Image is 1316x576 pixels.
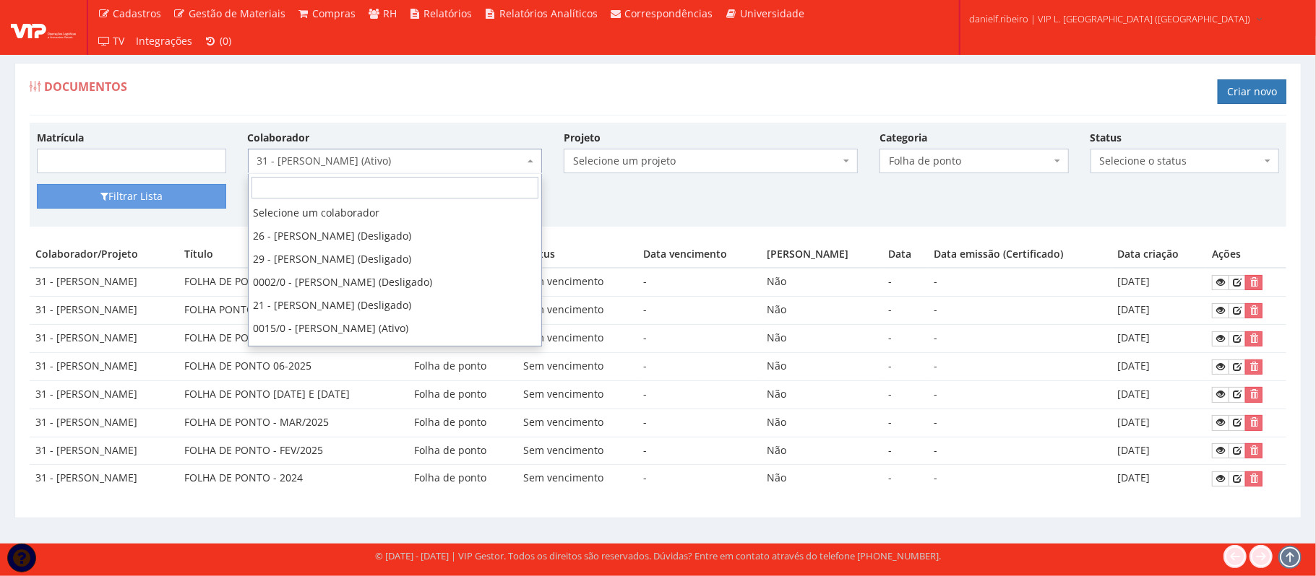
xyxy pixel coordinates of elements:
[37,184,226,209] button: Filtrar Lista
[880,149,1069,173] span: Folha de ponto
[249,224,541,248] li: 26 - [PERSON_NAME] (Desligado)
[199,27,238,55] a: (0)
[928,268,1111,296] td: -
[637,465,762,492] td: -
[637,380,762,409] td: -
[928,409,1111,437] td: -
[1100,154,1262,168] span: Selecione o status
[518,465,637,492] td: Sem vencimento
[179,268,409,296] td: FOLHA DE PONTO - SET/2025
[37,131,84,145] label: Matrícula
[30,437,179,465] td: 31 - [PERSON_NAME]
[928,241,1111,268] th: Data emissão (Certificado)
[573,154,840,168] span: Selecione um projeto
[928,325,1111,353] td: -
[637,352,762,380] td: -
[518,325,637,353] td: Sem vencimento
[249,271,541,294] li: 0002/0 - [PERSON_NAME] (Desligado)
[249,340,541,363] li: 20 - [PERSON_NAME] DA HORA (Desligado)
[249,317,541,340] li: 0015/0 - [PERSON_NAME] (Ativo)
[762,297,883,325] td: Não
[518,297,637,325] td: Sem vencimento
[883,241,928,268] th: Data
[409,437,518,465] td: Folha de ponto
[1111,437,1206,465] td: [DATE]
[44,79,127,95] span: Documentos
[30,297,179,325] td: 31 - [PERSON_NAME]
[92,27,131,55] a: TV
[383,6,397,20] span: RH
[1111,380,1206,409] td: [DATE]
[1111,465,1206,492] td: [DATE]
[762,268,883,296] td: Não
[762,325,883,353] td: Não
[518,380,637,409] td: Sem vencimento
[1206,241,1286,268] th: Ações
[762,465,883,492] td: Não
[1111,352,1206,380] td: [DATE]
[883,352,928,380] td: -
[1111,268,1206,296] td: [DATE]
[179,437,409,465] td: FOLHA DE PONTO - FEV/2025
[625,6,713,20] span: Correspondências
[409,380,518,409] td: Folha de ponto
[928,352,1111,380] td: -
[11,17,76,38] img: logo
[499,6,598,20] span: Relatórios Analíticos
[637,241,762,268] th: Data vencimento
[220,34,231,48] span: (0)
[424,6,473,20] span: Relatórios
[883,437,928,465] td: -
[409,465,518,492] td: Folha de ponto
[762,352,883,380] td: Não
[179,352,409,380] td: FOLHA DE PONTO 06-2025
[30,325,179,353] td: 31 - [PERSON_NAME]
[518,409,637,437] td: Sem vencimento
[1218,79,1286,104] a: Criar novo
[883,325,928,353] td: -
[518,241,637,268] th: Status
[1111,297,1206,325] td: [DATE]
[564,149,858,173] span: Selecione um projeto
[249,248,541,271] li: 29 - [PERSON_NAME] (Desligado)
[249,294,541,317] li: 21 - [PERSON_NAME] (Desligado)
[637,409,762,437] td: -
[762,241,883,268] th: [PERSON_NAME]
[928,437,1111,465] td: -
[762,409,883,437] td: Não
[30,380,179,409] td: 31 - [PERSON_NAME]
[883,297,928,325] td: -
[762,437,883,465] td: Não
[637,325,762,353] td: -
[409,409,518,437] td: Folha de ponto
[179,297,409,325] td: FOLHA PONTO JAN/2025
[564,131,601,145] label: Projeto
[889,154,1051,168] span: Folha de ponto
[928,297,1111,325] td: -
[1091,131,1122,145] label: Status
[928,380,1111,409] td: -
[375,549,941,563] div: © [DATE] - [DATE] | VIP Gestor. Todos os direitos são reservados. Dúvidas? Entre em contato atrav...
[883,409,928,437] td: -
[883,268,928,296] td: -
[179,465,409,492] td: FOLHA DE PONTO - 2024
[637,297,762,325] td: -
[248,149,542,173] span: 31 - LUIZ FERNANDO GALVAO CORREIA (Ativo)
[30,352,179,380] td: 31 - [PERSON_NAME]
[637,268,762,296] td: -
[518,268,637,296] td: Sem vencimento
[1111,241,1206,268] th: Data criação
[179,380,409,409] td: FOLHA DE PONTO [DATE] E [DATE]
[762,380,883,409] td: Não
[928,465,1111,492] td: -
[257,154,524,168] span: 31 - LUIZ FERNANDO GALVAO CORREIA (Ativo)
[113,34,125,48] span: TV
[131,27,199,55] a: Integrações
[249,201,541,224] li: Selecione um colaborador
[637,437,762,465] td: -
[518,352,637,380] td: Sem vencimento
[740,6,804,20] span: Universidade
[883,380,928,409] td: -
[883,465,928,492] td: -
[179,409,409,437] td: FOLHA DE PONTO - MAR/2025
